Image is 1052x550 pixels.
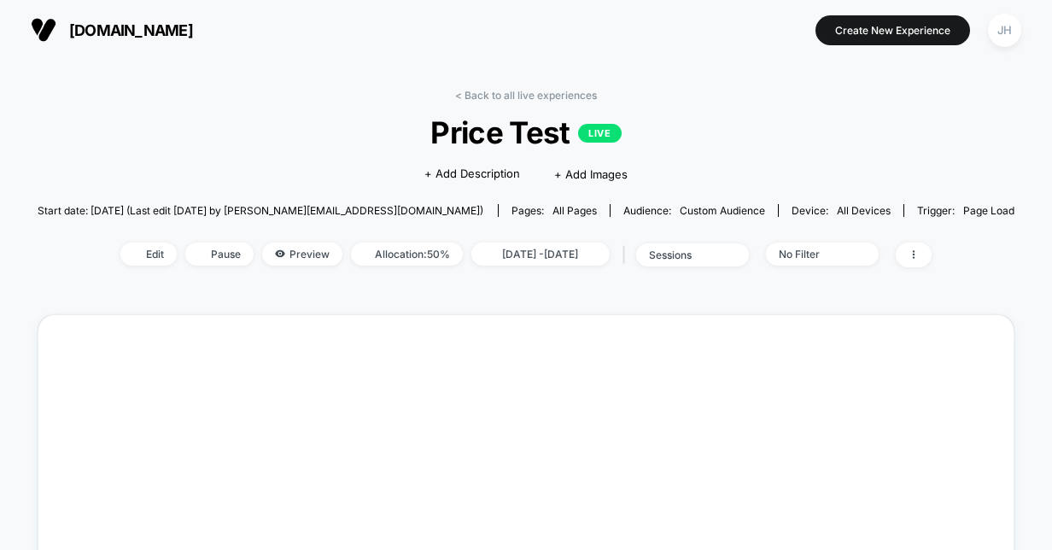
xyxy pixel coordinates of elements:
[26,16,198,44] button: [DOMAIN_NAME]
[778,204,903,217] span: Device:
[455,89,597,102] a: < Back to all live experiences
[815,15,970,45] button: Create New Experience
[471,243,610,266] span: [DATE] - [DATE]
[917,204,1014,217] div: Trigger:
[779,248,847,260] div: No Filter
[552,204,597,217] span: all pages
[618,243,636,267] span: |
[680,204,765,217] span: Custom Audience
[963,204,1014,217] span: Page Load
[988,14,1021,47] div: JH
[511,204,597,217] div: Pages:
[649,249,717,261] div: sessions
[86,114,966,150] span: Price Test
[424,166,520,183] span: + Add Description
[837,204,891,217] span: all devices
[38,204,483,217] span: Start date: [DATE] (Last edit [DATE] by [PERSON_NAME][EMAIL_ADDRESS][DOMAIN_NAME])
[578,124,621,143] p: LIVE
[623,204,765,217] div: Audience:
[120,243,177,266] span: Edit
[983,13,1026,48] button: JH
[31,17,56,43] img: Visually logo
[262,243,342,266] span: Preview
[554,167,628,181] span: + Add Images
[185,243,254,266] span: Pause
[69,21,193,39] span: [DOMAIN_NAME]
[351,243,463,266] span: Allocation: 50%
